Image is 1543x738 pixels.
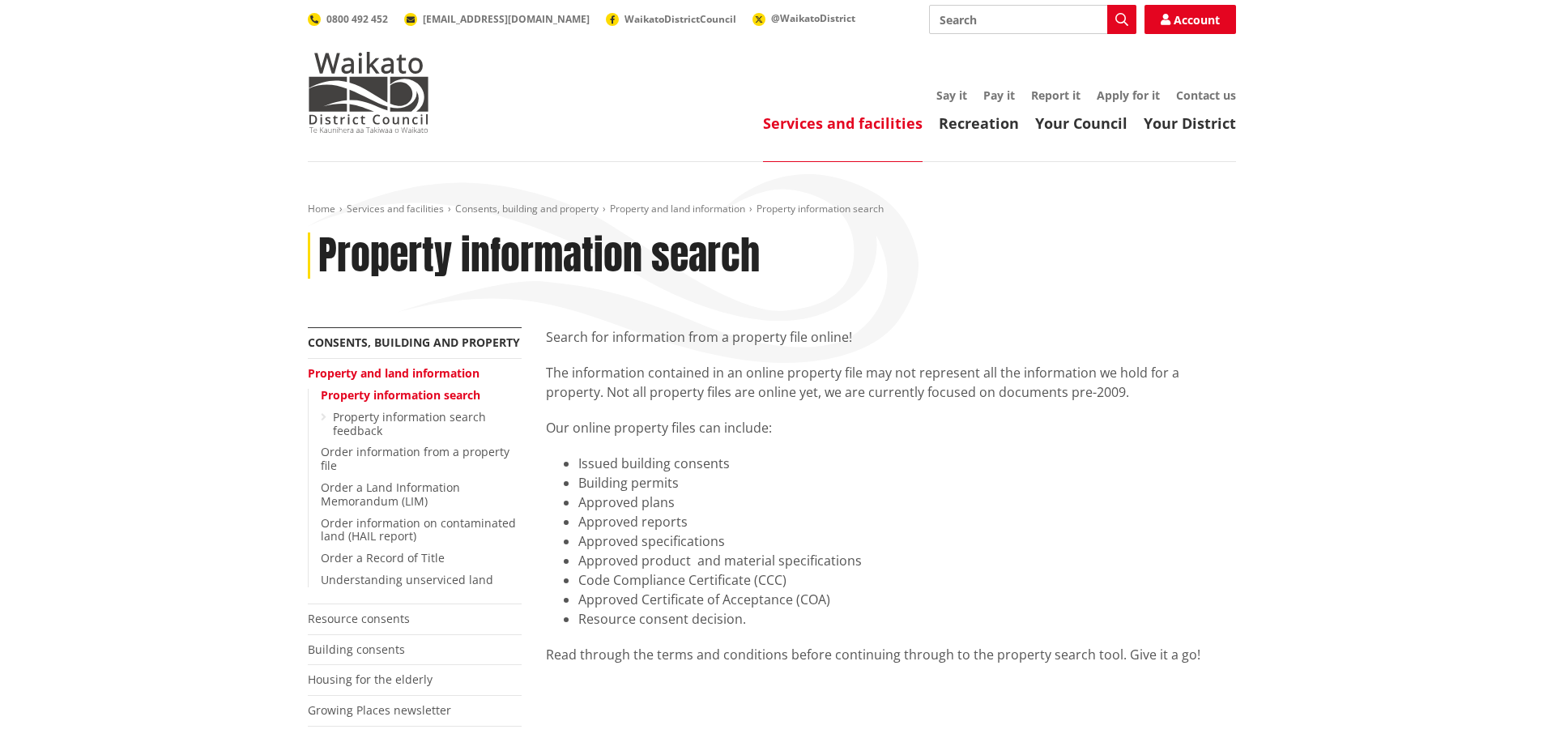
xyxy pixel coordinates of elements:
a: Services and facilities [763,113,923,133]
p: Search for information from a property file online! [546,327,1236,347]
a: Order a Record of Title [321,550,445,565]
a: WaikatoDistrictCouncil [606,12,736,26]
a: Home [308,202,335,215]
li: Approved reports [578,512,1236,531]
li: Approved product and material specifications [578,551,1236,570]
a: Property and land information [308,365,480,381]
nav: breadcrumb [308,203,1236,216]
a: Order information on contaminated land (HAIL report) [321,515,516,544]
li: Building permits [578,473,1236,493]
a: Say it [936,87,967,103]
a: Property information search [321,387,480,403]
a: Your Council [1035,113,1127,133]
a: 0800 492 452 [308,12,388,26]
a: Pay it [983,87,1015,103]
a: Contact us [1176,87,1236,103]
input: Search input [929,5,1136,34]
li: Approved plans [578,493,1236,512]
span: [EMAIL_ADDRESS][DOMAIN_NAME] [423,12,590,26]
a: Housing for the elderly [308,672,433,687]
a: Understanding unserviced land [321,572,493,587]
a: @WaikatoDistrict [752,11,855,25]
a: Apply for it [1097,87,1160,103]
span: WaikatoDistrictCouncil [624,12,736,26]
a: Consents, building and property [455,202,599,215]
img: Waikato District Council - Te Kaunihera aa Takiwaa o Waikato [308,52,429,133]
a: Property and land information [610,202,745,215]
a: Services and facilities [347,202,444,215]
a: Order information from a property file [321,444,509,473]
a: Report it [1031,87,1081,103]
span: Property information search [757,202,884,215]
a: Consents, building and property [308,335,520,350]
a: Property information search feedback [333,409,486,438]
a: Growing Places newsletter [308,702,451,718]
a: Your District [1144,113,1236,133]
a: Building consents [308,642,405,657]
span: @WaikatoDistrict [771,11,855,25]
li: Approved Certificate of Acceptance (COA) [578,590,1236,609]
a: [EMAIL_ADDRESS][DOMAIN_NAME] [404,12,590,26]
span: Our online property files can include: [546,419,772,437]
p: The information contained in an online property file may not represent all the information we hol... [546,363,1236,402]
a: Resource consents [308,611,410,626]
a: Recreation [939,113,1019,133]
li: Issued building consents [578,454,1236,473]
li: Resource consent decision. [578,609,1236,629]
li: Code Compliance Certificate (CCC) [578,570,1236,590]
a: Account [1144,5,1236,34]
a: Order a Land Information Memorandum (LIM) [321,480,460,509]
h1: Property information search [318,232,760,279]
div: Read through the terms and conditions before continuing through to the property search tool. Give... [546,645,1236,664]
li: Approved specifications [578,531,1236,551]
span: 0800 492 452 [326,12,388,26]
